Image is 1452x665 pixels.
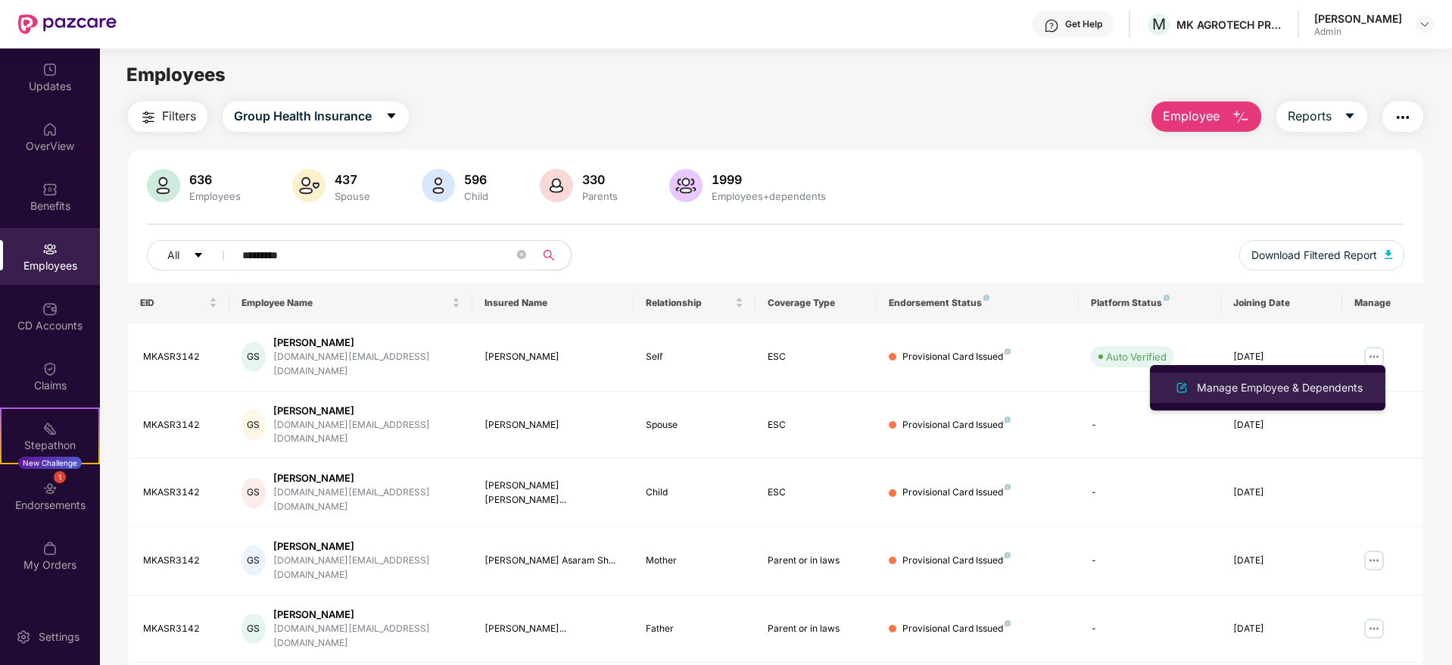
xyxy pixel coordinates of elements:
div: [DATE] [1233,622,1330,636]
div: GS [241,410,266,440]
span: Employee Name [241,297,449,309]
span: Employees [126,64,226,86]
div: ESC [768,485,865,500]
button: Filters [128,101,207,132]
div: 1 [54,471,66,483]
div: Platform Status [1091,297,1208,309]
div: MKASR3142 [143,350,217,364]
div: GS [241,545,266,576]
div: Provisional Card Issued [902,622,1011,636]
th: Joining Date [1221,283,1342,323]
div: Stepathon [2,438,98,453]
div: MKASR3142 [143,485,217,500]
img: svg+xml;base64,PHN2ZyBpZD0iRHJvcGRvd24tMzJ4MzIiIHhtbG5zPSJodHRwOi8vd3d3LnczLm9yZy8yMDAwL3N2ZyIgd2... [1419,18,1431,30]
div: [PERSON_NAME] [273,539,460,554]
div: Child [461,190,491,202]
div: Get Help [1065,18,1102,30]
div: Mother [646,554,743,568]
div: MKASR3142 [143,554,217,568]
div: MK AGROTECH PRIVATE LIMITED [1176,17,1282,32]
img: svg+xml;base64,PHN2ZyBpZD0iRW5kb3JzZW1lbnRzIiB4bWxucz0iaHR0cDovL3d3dy53My5vcmcvMjAwMC9zdmciIHdpZH... [42,481,58,496]
div: [DOMAIN_NAME][EMAIL_ADDRESS][DOMAIN_NAME] [273,485,460,514]
img: svg+xml;base64,PHN2ZyB4bWxucz0iaHR0cDovL3d3dy53My5vcmcvMjAwMC9zdmciIHdpZHRoPSIyNCIgaGVpZ2h0PSIyNC... [1394,108,1412,126]
div: Spouse [646,418,743,432]
div: Child [646,485,743,500]
div: Auto Verified [1106,349,1167,364]
span: caret-down [1344,110,1356,123]
img: manageButton [1362,345,1386,369]
div: Admin [1314,26,1402,38]
div: MKASR3142 [143,418,217,432]
div: Spouse [332,190,373,202]
span: close-circle [517,248,526,263]
div: [PERSON_NAME] [485,350,622,364]
div: GS [241,613,266,644]
td: - [1079,459,1220,527]
img: svg+xml;base64,PHN2ZyB4bWxucz0iaHR0cDovL3d3dy53My5vcmcvMjAwMC9zdmciIHhtbG5zOnhsaW5rPSJodHRwOi8vd3... [540,169,573,202]
div: GS [241,478,266,508]
div: [DATE] [1233,350,1330,364]
img: svg+xml;base64,PHN2ZyB4bWxucz0iaHR0cDovL3d3dy53My5vcmcvMjAwMC9zdmciIHhtbG5zOnhsaW5rPSJodHRwOi8vd3... [1232,108,1250,126]
span: Download Filtered Report [1251,247,1377,264]
img: svg+xml;base64,PHN2ZyBpZD0iQ0RfQWNjb3VudHMiIGRhdGEtbmFtZT0iQ0QgQWNjb3VudHMiIHhtbG5zPSJodHRwOi8vd3... [42,301,58,317]
img: svg+xml;base64,PHN2ZyBpZD0iSGVscC0zMngzMiIgeG1sbnM9Imh0dHA6Ly93d3cudzMub3JnLzIwMDAvc3ZnIiB3aWR0aD... [1044,18,1059,33]
img: svg+xml;base64,PHN2ZyB4bWxucz0iaHR0cDovL3d3dy53My5vcmcvMjAwMC9zdmciIHdpZHRoPSIyMSIgaGVpZ2h0PSIyMC... [42,421,58,436]
div: Self [646,350,743,364]
span: Filters [162,107,196,126]
div: [DATE] [1233,418,1330,432]
div: Parent or in laws [768,622,865,636]
button: Group Health Insurancecaret-down [223,101,409,132]
div: 636 [186,172,244,187]
div: Employees+dependents [709,190,829,202]
div: GS [241,342,266,372]
div: MKASR3142 [143,622,217,636]
span: M [1152,15,1166,33]
span: Group Health Insurance [234,107,372,126]
div: [DATE] [1233,485,1330,500]
div: [DOMAIN_NAME][EMAIL_ADDRESS][DOMAIN_NAME] [273,554,460,582]
img: svg+xml;base64,PHN2ZyBpZD0iVXBkYXRlZCIgeG1sbnM9Imh0dHA6Ly93d3cudzMub3JnLzIwMDAvc3ZnIiB3aWR0aD0iMj... [42,62,58,77]
div: [DOMAIN_NAME][EMAIL_ADDRESS][DOMAIN_NAME] [273,418,460,447]
div: Manage Employee & Dependents [1194,379,1366,396]
div: [DATE] [1233,554,1330,568]
div: 596 [461,172,491,187]
img: svg+xml;base64,PHN2ZyBpZD0iU2V0dGluZy0yMHgyMCIgeG1sbnM9Imh0dHA6Ly93d3cudzMub3JnLzIwMDAvc3ZnIiB3aW... [16,629,31,645]
div: [PERSON_NAME] [273,471,460,485]
img: svg+xml;base64,PHN2ZyB4bWxucz0iaHR0cDovL3d3dy53My5vcmcvMjAwMC9zdmciIHdpZHRoPSI4IiBoZWlnaHQ9IjgiIH... [1164,295,1170,301]
div: ESC [768,350,865,364]
div: ESC [768,418,865,432]
div: [PERSON_NAME] [485,418,622,432]
div: Settings [34,629,84,645]
span: All [167,247,179,264]
div: [DOMAIN_NAME][EMAIL_ADDRESS][DOMAIN_NAME] [273,622,460,651]
div: Provisional Card Issued [902,418,1011,432]
img: manageButton [1362,548,1386,573]
img: svg+xml;base64,PHN2ZyB4bWxucz0iaHR0cDovL3d3dy53My5vcmcvMjAwMC9zdmciIHhtbG5zOnhsaW5rPSJodHRwOi8vd3... [1385,250,1392,259]
img: svg+xml;base64,PHN2ZyB4bWxucz0iaHR0cDovL3d3dy53My5vcmcvMjAwMC9zdmciIHhtbG5zOnhsaW5rPSJodHRwOi8vd3... [669,169,703,202]
span: EID [140,297,206,309]
button: Reportscaret-down [1276,101,1367,132]
img: svg+xml;base64,PHN2ZyB4bWxucz0iaHR0cDovL3d3dy53My5vcmcvMjAwMC9zdmciIHdpZHRoPSI4IiBoZWlnaHQ9IjgiIH... [983,295,989,301]
span: search [534,249,563,261]
img: svg+xml;base64,PHN2ZyB4bWxucz0iaHR0cDovL3d3dy53My5vcmcvMjAwMC9zdmciIHdpZHRoPSI4IiBoZWlnaHQ9IjgiIH... [1005,417,1011,423]
img: svg+xml;base64,PHN2ZyBpZD0iQ2xhaW0iIHhtbG5zPSJodHRwOi8vd3d3LnczLm9yZy8yMDAwL3N2ZyIgd2lkdGg9IjIwIi... [42,361,58,376]
img: svg+xml;base64,PHN2ZyBpZD0iSG9tZSIgeG1sbnM9Imh0dHA6Ly93d3cudzMub3JnLzIwMDAvc3ZnIiB3aWR0aD0iMjAiIG... [42,122,58,137]
th: Relationship [634,283,755,323]
img: svg+xml;base64,PHN2ZyB4bWxucz0iaHR0cDovL3d3dy53My5vcmcvMjAwMC9zdmciIHdpZHRoPSIyNCIgaGVpZ2h0PSIyNC... [139,108,157,126]
img: svg+xml;base64,PHN2ZyBpZD0iRW1wbG95ZWVzIiB4bWxucz0iaHR0cDovL3d3dy53My5vcmcvMjAwMC9zdmciIHdpZHRoPS... [42,242,58,257]
button: Employee [1151,101,1261,132]
img: svg+xml;base64,PHN2ZyB4bWxucz0iaHR0cDovL3d3dy53My5vcmcvMjAwMC9zdmciIHhtbG5zOnhsaW5rPSJodHRwOi8vd3... [292,169,326,202]
div: [PERSON_NAME] [273,607,460,622]
div: 1999 [709,172,829,187]
div: Provisional Card Issued [902,350,1011,364]
th: EID [128,283,229,323]
div: Parent or in laws [768,554,865,568]
img: svg+xml;base64,PHN2ZyBpZD0iQmVuZWZpdHMiIHhtbG5zPSJodHRwOi8vd3d3LnczLm9yZy8yMDAwL3N2ZyIgd2lkdGg9Ij... [42,182,58,197]
img: svg+xml;base64,PHN2ZyB4bWxucz0iaHR0cDovL3d3dy53My5vcmcvMjAwMC9zdmciIHdpZHRoPSI4IiBoZWlnaHQ9IjgiIH... [1005,620,1011,626]
span: Employee [1163,107,1220,126]
img: svg+xml;base64,PHN2ZyB4bWxucz0iaHR0cDovL3d3dy53My5vcmcvMjAwMC9zdmciIHdpZHRoPSI4IiBoZWlnaHQ9IjgiIH... [1005,484,1011,490]
img: New Pazcare Logo [18,14,117,34]
td: - [1079,595,1220,663]
div: Provisional Card Issued [902,485,1011,500]
th: Manage [1342,283,1423,323]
